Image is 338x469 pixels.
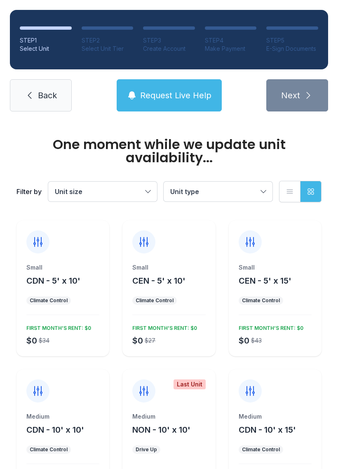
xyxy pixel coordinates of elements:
div: Climate Control [136,297,174,304]
div: $27 [145,336,155,345]
div: Climate Control [30,446,68,453]
span: Unit size [55,187,82,196]
div: FIRST MONTH’S RENT: $0 [23,322,91,332]
button: CEN - 5' x 10' [132,275,185,287]
div: $43 [251,336,262,345]
div: $0 [26,335,37,346]
div: Climate Control [242,446,280,453]
div: Filter by [16,187,42,197]
span: Back [38,90,57,101]
span: Next [281,90,300,101]
div: Select Unit Tier [82,45,134,53]
div: Medium [239,412,312,421]
div: STEP 1 [20,36,72,45]
div: $34 [39,336,49,345]
div: One moment while we update unit availability... [16,138,322,164]
div: $0 [239,335,249,346]
span: CDN - 5' x 10' [26,276,80,286]
button: Unit type [164,182,272,201]
span: CDN - 10' x 10' [26,425,84,435]
div: FIRST MONTH’S RENT: $0 [235,322,303,332]
div: Small [132,263,205,272]
div: E-Sign Documents [266,45,318,53]
div: Climate Control [242,297,280,304]
div: Last Unit [174,379,206,389]
div: Small [239,263,312,272]
button: Unit size [48,182,157,201]
div: STEP 5 [266,36,318,45]
button: CDN - 10' x 10' [26,424,84,436]
div: Drive Up [136,446,157,453]
span: Unit type [170,187,199,196]
span: CEN - 5' x 15' [239,276,291,286]
span: CDN - 10' x 15' [239,425,296,435]
button: CEN - 5' x 15' [239,275,291,287]
span: CEN - 5' x 10' [132,276,185,286]
div: $0 [132,335,143,346]
div: FIRST MONTH’S RENT: $0 [129,322,197,332]
div: STEP 2 [82,36,134,45]
div: Small [26,263,99,272]
div: STEP 4 [205,36,257,45]
div: Select Unit [20,45,72,53]
div: Medium [26,412,99,421]
div: Make Payment [205,45,257,53]
span: Request Live Help [140,90,211,101]
button: CDN - 10' x 15' [239,424,296,436]
div: Climate Control [30,297,68,304]
div: Create Account [143,45,195,53]
div: STEP 3 [143,36,195,45]
div: Medium [132,412,205,421]
button: NON - 10' x 10' [132,424,190,436]
span: NON - 10' x 10' [132,425,190,435]
button: CDN - 5' x 10' [26,275,80,287]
